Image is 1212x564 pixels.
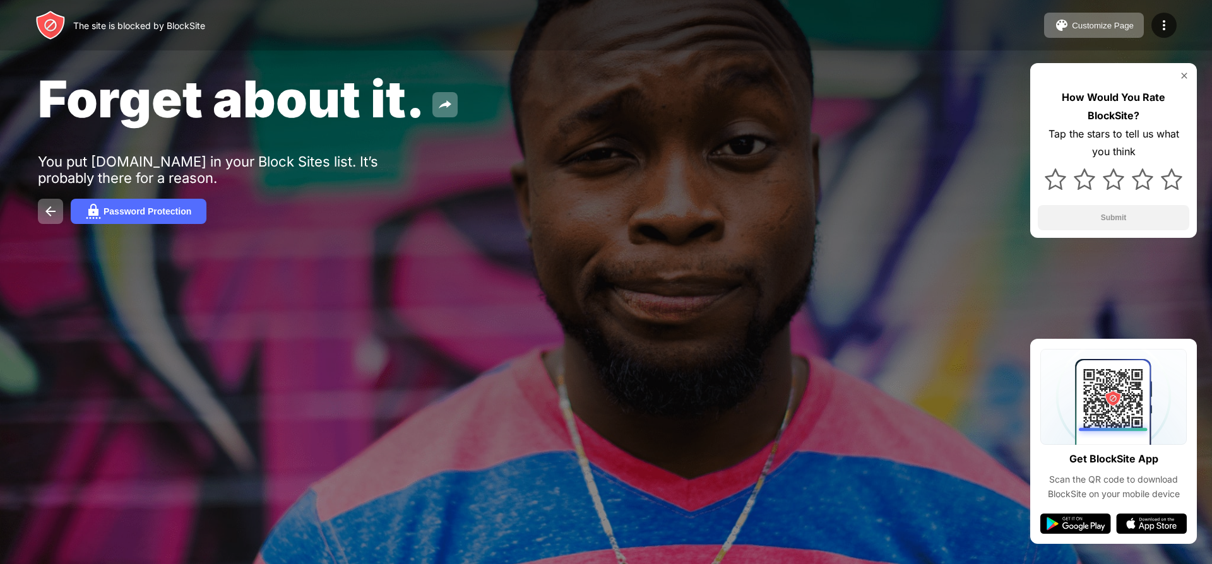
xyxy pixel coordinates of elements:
div: Get BlockSite App [1069,450,1158,468]
img: star.svg [1161,168,1182,190]
span: Forget about it. [38,68,425,129]
div: The site is blocked by BlockSite [73,20,205,31]
img: password.svg [86,204,101,219]
div: Customize Page [1072,21,1134,30]
img: pallet.svg [1054,18,1069,33]
img: star.svg [1103,168,1124,190]
img: header-logo.svg [35,10,66,40]
button: Customize Page [1044,13,1144,38]
div: You put [DOMAIN_NAME] in your Block Sites list. It’s probably there for a reason. [38,153,428,186]
img: star.svg [1074,168,1095,190]
img: share.svg [437,97,453,112]
button: Password Protection [71,199,206,224]
img: google-play.svg [1040,514,1111,534]
img: app-store.svg [1116,514,1187,534]
img: star.svg [1045,168,1066,190]
div: Password Protection [104,206,191,216]
div: How Would You Rate BlockSite? [1038,88,1189,125]
button: Submit [1038,205,1189,230]
img: qrcode.svg [1040,349,1187,445]
div: Scan the QR code to download BlockSite on your mobile device [1040,473,1187,501]
img: back.svg [43,204,58,219]
img: menu-icon.svg [1156,18,1172,33]
div: Tap the stars to tell us what you think [1038,125,1189,162]
img: rate-us-close.svg [1179,71,1189,81]
img: star.svg [1132,168,1153,190]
